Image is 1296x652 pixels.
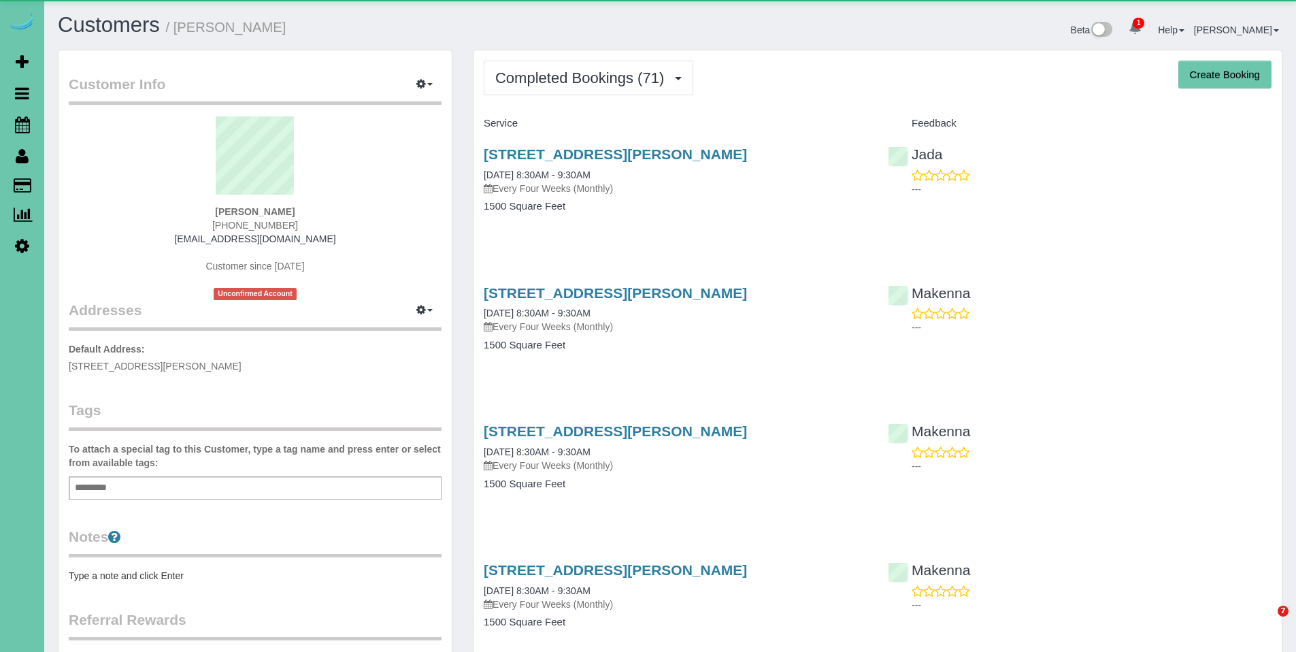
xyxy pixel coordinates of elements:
[1250,606,1282,638] iframe: Intercom live chat
[58,13,160,37] a: Customers
[1194,25,1279,35] a: [PERSON_NAME]
[69,400,442,431] legend: Tags
[484,340,867,351] h4: 1500 Square Feet
[1178,61,1272,89] button: Create Booking
[484,169,591,180] a: [DATE] 8:30AM - 9:30AM
[912,321,1272,334] p: ---
[484,617,867,628] h4: 1500 Square Feet
[484,308,591,319] a: [DATE] 8:30AM - 9:30AM
[212,220,298,231] span: [PHONE_NUMBER]
[912,459,1272,473] p: ---
[912,598,1272,612] p: ---
[484,118,867,129] h4: Service
[484,285,747,301] a: [STREET_ADDRESS][PERSON_NAME]
[888,423,970,439] a: Makenna
[1122,14,1148,44] a: 1
[8,14,35,33] img: Automaid Logo
[69,527,442,557] legend: Notes
[912,182,1272,196] p: ---
[1071,25,1113,35] a: Beta
[69,569,442,583] pre: Type a note and click Enter
[484,320,867,333] p: Every Four Weeks (Monthly)
[888,118,1272,129] h4: Feedback
[1278,606,1289,617] span: 7
[166,20,286,35] small: / [PERSON_NAME]
[1158,25,1184,35] a: Help
[69,74,442,105] legend: Customer Info
[888,562,970,578] a: Makenna
[484,423,747,439] a: [STREET_ADDRESS][PERSON_NAME]
[484,459,867,472] p: Every Four Weeks (Monthly)
[1090,22,1112,39] img: New interface
[214,288,297,299] span: Unconfirmed Account
[484,585,591,596] a: [DATE] 8:30AM - 9:30AM
[484,562,747,578] a: [STREET_ADDRESS][PERSON_NAME]
[484,61,693,95] button: Completed Bookings (71)
[69,361,242,372] span: [STREET_ADDRESS][PERSON_NAME]
[174,233,335,244] a: [EMAIL_ADDRESS][DOMAIN_NAME]
[205,261,304,272] span: Customer since [DATE]
[495,69,671,86] span: Completed Bookings (71)
[69,442,442,470] label: To attach a special tag to this Customer, type a tag name and press enter or select from availabl...
[69,342,145,356] label: Default Address:
[484,201,867,212] h4: 1500 Square Feet
[215,206,295,217] strong: [PERSON_NAME]
[484,478,867,490] h4: 1500 Square Feet
[888,285,970,301] a: Makenna
[484,598,867,611] p: Every Four Weeks (Monthly)
[888,146,943,162] a: Jada
[484,146,747,162] a: [STREET_ADDRESS][PERSON_NAME]
[484,446,591,457] a: [DATE] 8:30AM - 9:30AM
[484,182,867,195] p: Every Four Weeks (Monthly)
[69,610,442,640] legend: Referral Rewards
[1133,18,1144,29] span: 1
